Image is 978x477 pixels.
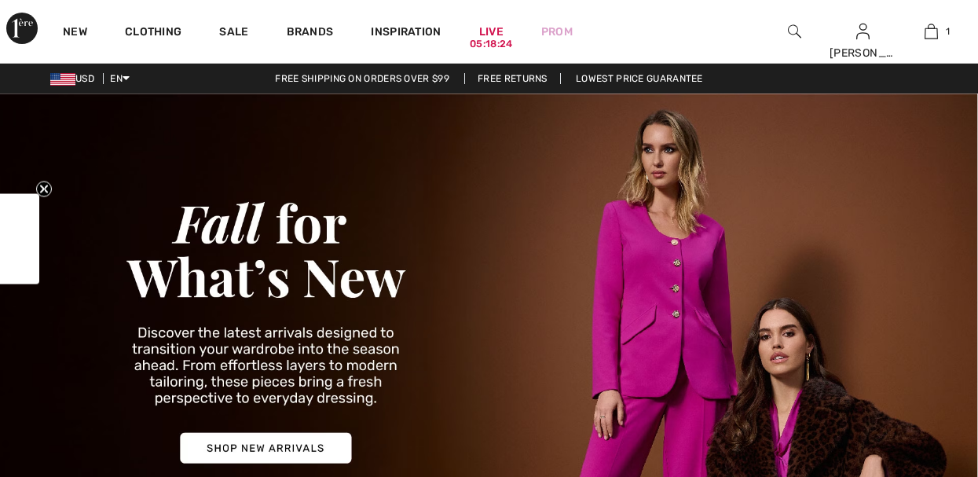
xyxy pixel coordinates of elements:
[287,25,334,42] a: Brands
[470,37,512,52] div: 05:18:24
[36,181,52,196] button: Close teaser
[262,73,462,84] a: Free shipping on orders over $99
[925,22,938,41] img: My Bag
[898,22,965,41] a: 1
[464,73,561,84] a: Free Returns
[219,25,248,42] a: Sale
[830,45,896,61] div: [PERSON_NAME]
[63,25,87,42] a: New
[125,25,181,42] a: Clothing
[946,24,950,39] span: 1
[110,73,130,84] span: EN
[541,24,573,40] a: Prom
[6,13,38,44] img: 1ère Avenue
[856,22,870,41] img: My Info
[788,22,801,41] img: search the website
[876,430,962,469] iframe: Opens a widget where you can chat to one of our agents
[50,73,75,86] img: US Dollar
[856,24,870,39] a: Sign In
[563,73,716,84] a: Lowest Price Guarantee
[50,73,101,84] span: USD
[479,24,504,40] a: Live05:18:24
[371,25,441,42] span: Inspiration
